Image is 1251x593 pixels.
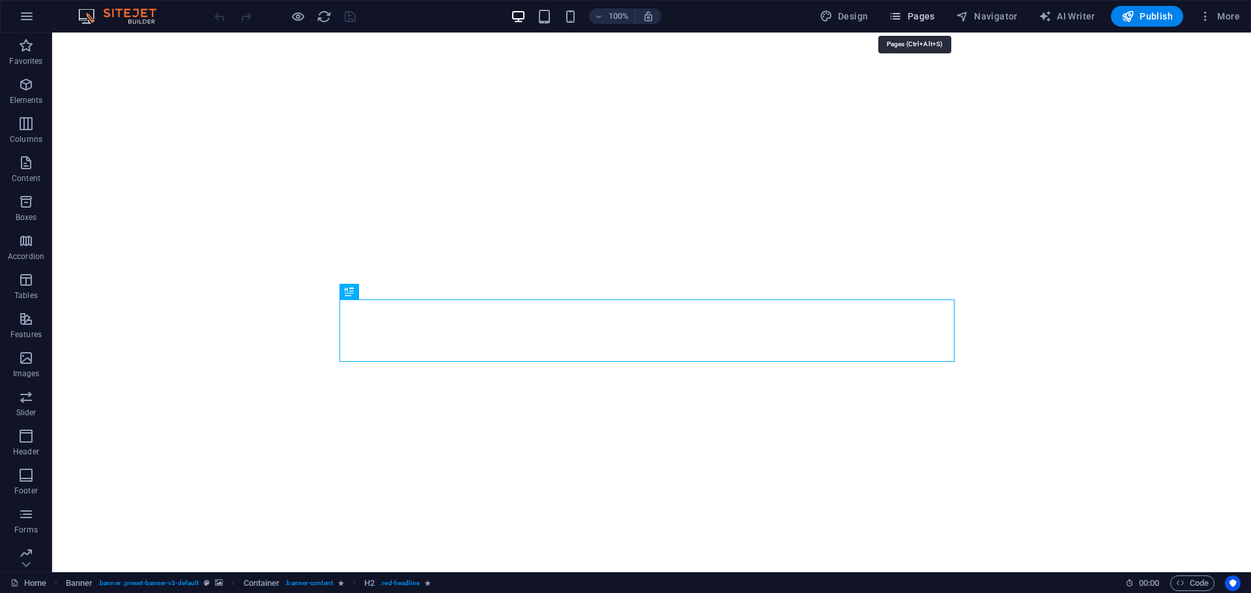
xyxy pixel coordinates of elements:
[10,134,42,145] p: Columns
[820,10,869,23] span: Design
[10,329,42,340] p: Features
[285,575,332,591] span: . banner-content
[1139,575,1159,591] span: 00 00
[380,575,420,591] span: . red-headline
[316,8,332,24] button: reload
[814,6,874,27] button: Design
[884,6,940,27] button: Pages
[215,579,223,586] i: This element contains a background
[16,212,37,223] p: Boxes
[1111,6,1183,27] button: Publish
[956,10,1018,23] span: Navigator
[1194,6,1245,27] button: More
[642,10,654,22] i: On resize automatically adjust zoom level to fit chosen device.
[12,173,40,184] p: Content
[1199,10,1240,23] span: More
[10,95,43,105] p: Elements
[1148,578,1150,588] span: :
[9,56,42,66] p: Favorites
[75,8,173,24] img: Editor Logo
[338,579,344,586] i: Element contains an animation
[204,579,210,586] i: This element is a customizable preset
[364,575,375,591] span: Click to select. Double-click to edit
[609,8,629,24] h6: 100%
[8,251,44,262] p: Accordion
[425,579,431,586] i: Element contains an animation
[889,10,934,23] span: Pages
[589,8,635,24] button: 100%
[14,290,38,301] p: Tables
[1033,6,1100,27] button: AI Writer
[290,8,306,24] button: Click here to leave preview mode and continue editing
[244,575,280,591] span: Click to select. Double-click to edit
[10,575,46,591] a: Click to cancel selection. Double-click to open Pages
[98,575,199,591] span: . banner .preset-banner-v3-default
[16,407,36,418] p: Slider
[1125,575,1160,591] h6: Session time
[317,9,332,24] i: Reload page
[66,575,93,591] span: Click to select. Double-click to edit
[1225,575,1241,591] button: Usercentrics
[1170,575,1215,591] button: Code
[14,486,38,496] p: Footer
[14,525,38,535] p: Forms
[13,447,39,457] p: Header
[1121,10,1173,23] span: Publish
[1039,10,1095,23] span: AI Writer
[951,6,1023,27] button: Navigator
[1176,575,1209,591] span: Code
[66,575,431,591] nav: breadcrumb
[13,368,40,379] p: Images
[814,6,874,27] div: Design (Ctrl+Alt+Y)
